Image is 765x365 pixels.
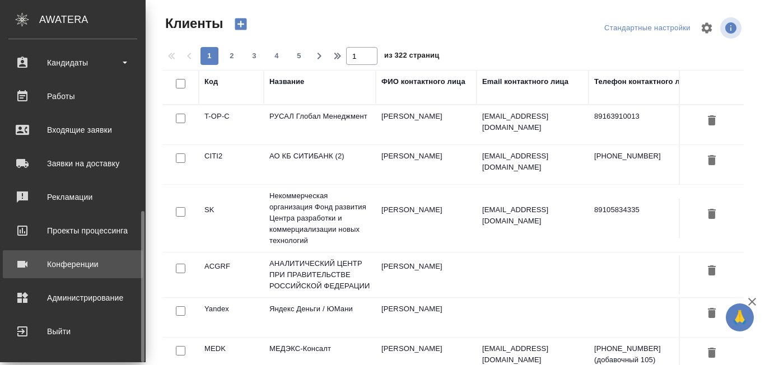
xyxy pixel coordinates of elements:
div: Заявки на доставку [8,155,137,172]
div: Выйти [8,323,137,340]
button: 🙏 [726,303,754,331]
td: ACGRF [199,255,264,294]
div: Проекты процессинга [8,222,137,239]
button: 3 [245,47,263,65]
button: Удалить [702,111,721,132]
a: Входящие заявки [3,116,143,144]
td: [PERSON_NAME] [376,255,477,294]
div: split button [601,20,693,37]
td: [PERSON_NAME] [376,298,477,337]
td: T-OP-C [199,105,264,144]
td: Yandex [199,298,264,337]
button: 2 [223,47,241,65]
div: Рекламации [8,189,137,205]
td: CITI2 [199,145,264,184]
td: SK [199,199,264,238]
td: [PERSON_NAME] [376,145,477,184]
p: [PHONE_NUMBER] [594,151,695,162]
span: Клиенты [162,15,223,32]
div: Работы [8,88,137,105]
div: Администрирование [8,289,137,306]
p: [EMAIL_ADDRESS][DOMAIN_NAME] [482,204,583,227]
div: Код [204,76,218,87]
button: Создать [227,15,254,34]
span: 🙏 [730,306,749,329]
div: Конференции [8,256,137,273]
div: Кандидаты [8,54,137,71]
div: Входящие заявки [8,121,137,138]
td: Некоммерческая организация Фонд развития Центра разработки и коммерциализации новых технологий [264,185,376,252]
a: Администрирование [3,284,143,312]
span: 3 [245,50,263,62]
a: Конференции [3,250,143,278]
a: Заявки на доставку [3,149,143,177]
button: Удалить [702,261,721,282]
button: Удалить [702,151,721,171]
div: Телефон контактного лица [594,76,693,87]
button: Удалить [702,343,721,364]
p: 89163910013 [594,111,695,122]
span: Настроить таблицу [693,15,720,41]
span: из 322 страниц [384,49,439,65]
button: 5 [290,47,308,65]
td: АНАЛИТИЧЕСКИЙ ЦЕНТР ПРИ ПРАВИТЕЛЬСТВЕ РОССИЙСКОЙ ФЕДЕРАЦИИ [264,252,376,297]
div: ФИО контактного лица [381,76,465,87]
a: Выйти [3,317,143,345]
a: Рекламации [3,183,143,211]
button: Удалить [702,303,721,324]
p: [EMAIL_ADDRESS][DOMAIN_NAME] [482,151,583,173]
a: Проекты процессинга [3,217,143,245]
div: Название [269,76,304,87]
td: АО КБ СИТИБАНК (2) [264,145,376,184]
div: AWATERA [39,8,146,31]
td: [PERSON_NAME] [376,199,477,238]
td: Яндекс Деньги / ЮМани [264,298,376,337]
a: Работы [3,82,143,110]
span: 5 [290,50,308,62]
button: Удалить [702,204,721,225]
td: РУСАЛ Глобал Менеджмент [264,105,376,144]
td: [PERSON_NAME] [376,105,477,144]
span: Посмотреть информацию [720,17,744,39]
button: 4 [268,47,286,65]
span: 4 [268,50,286,62]
p: [EMAIL_ADDRESS][DOMAIN_NAME] [482,111,583,133]
p: 89105834335 [594,204,695,216]
span: 2 [223,50,241,62]
div: Email контактного лица [482,76,568,87]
